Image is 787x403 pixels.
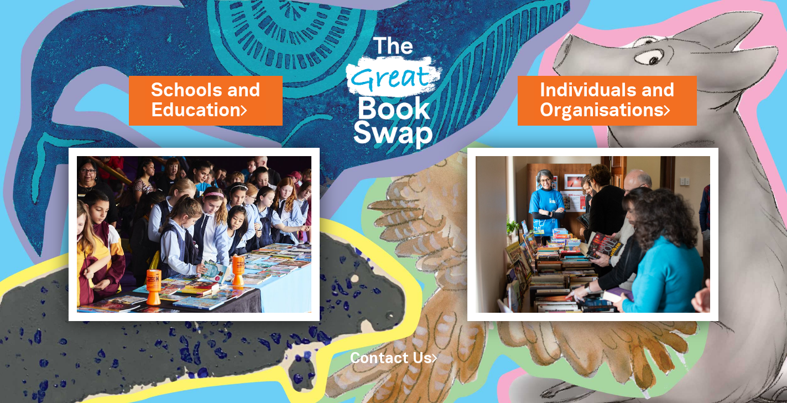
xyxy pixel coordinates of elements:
[151,78,260,123] a: Schools andEducation
[69,148,320,321] img: Schools and Education
[336,13,451,166] img: Great Bookswap logo
[540,78,675,123] a: Individuals andOrganisations
[467,148,718,321] img: Individuals and Organisations
[350,352,437,366] a: Contact Us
